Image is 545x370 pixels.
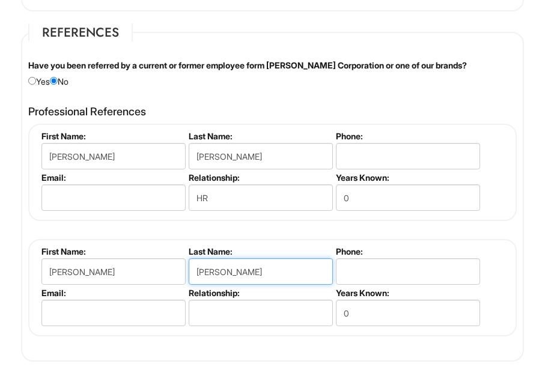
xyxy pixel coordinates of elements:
[189,246,331,256] label: Last Name:
[41,246,184,256] label: First Name:
[189,131,331,141] label: Last Name:
[41,288,184,298] label: Email:
[189,288,331,298] label: Relationship:
[28,106,517,118] h4: Professional References
[336,288,478,298] label: Years Known:
[28,59,467,71] label: Have you been referred by a current or former employee form [PERSON_NAME] Corporation or one of o...
[19,59,526,88] div: Yes No
[41,131,184,141] label: First Name:
[41,172,184,183] label: Email:
[336,131,478,141] label: Phone:
[336,246,478,256] label: Phone:
[336,172,478,183] label: Years Known:
[28,23,133,41] legend: References
[189,172,331,183] label: Relationship:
